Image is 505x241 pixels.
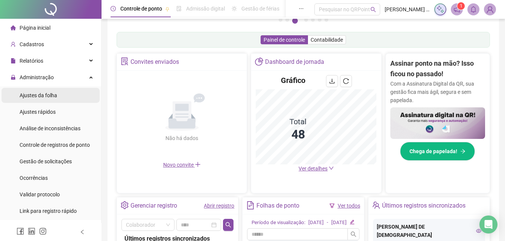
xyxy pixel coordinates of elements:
button: 7 [325,18,328,22]
div: - [327,219,328,227]
div: Não há dados [147,134,217,142]
span: Ajustes rápidos [20,109,56,115]
div: Dashboard de jornada [265,56,324,68]
span: solution [121,57,129,65]
button: 5 [311,18,315,22]
h4: Gráfico [281,75,305,86]
span: file [11,58,16,63]
span: Relatórios [20,58,43,64]
button: 3 [292,18,298,24]
div: Gerenciar registro [130,199,177,212]
img: 85294 [484,4,496,15]
img: banner%2F02c71560-61a6-44d4-94b9-c8ab97240462.png [390,107,485,139]
span: arrow-right [460,149,466,154]
span: setting [121,201,129,209]
span: search [225,222,231,228]
span: [PERSON_NAME] - Tecsar Engenharia [385,5,430,14]
button: 2 [285,18,289,22]
span: Gestão de férias [241,6,279,12]
span: user-add [11,42,16,47]
span: Página inicial [20,25,50,31]
span: Contabilidade [311,37,343,43]
span: search [350,231,356,237]
span: Painel de controle [264,37,305,43]
span: instagram [39,227,47,235]
a: Abrir registro [204,203,234,209]
span: sun [232,6,237,11]
div: [PERSON_NAME] DE [DEMOGRAPHIC_DATA] [377,223,481,239]
button: 6 [318,18,322,22]
div: [DATE] [308,219,324,227]
span: download [329,78,335,84]
button: Chega de papelada! [400,142,475,161]
div: Período de visualização: [252,219,305,227]
div: Folhas de ponto [256,199,299,212]
span: Análise de inconsistências [20,125,80,131]
span: file-done [176,6,182,11]
span: Validar protocolo [20,191,60,197]
div: Últimos registros sincronizados [382,199,466,212]
span: eye [476,228,481,233]
span: filter [329,203,335,208]
span: team [372,201,380,209]
button: 4 [304,18,308,22]
p: Com a Assinatura Digital da QR, sua gestão fica mais ágil, segura e sem papelada. [390,80,485,104]
sup: 1 [457,2,465,10]
span: Controle de ponto [120,6,162,12]
span: lock [11,75,16,80]
span: down [329,166,334,171]
span: Ver detalhes [299,166,328,172]
a: Ver todos [338,203,360,209]
span: pushpin [165,7,170,11]
span: reload [343,78,349,84]
span: clock-circle [111,6,116,11]
span: edit [350,220,355,224]
img: sparkle-icon.fc2bf0ac1784a2077858766a79e2daf3.svg [436,5,444,14]
div: [DATE] [331,219,347,227]
span: Novo convite [163,162,201,168]
span: facebook [17,227,24,235]
h2: Assinar ponto na mão? Isso ficou no passado! [390,58,485,80]
span: Admissão digital [186,6,225,12]
div: Open Intercom Messenger [479,215,497,233]
span: file-text [246,201,254,209]
button: 1 [279,18,282,22]
span: Gestão de solicitações [20,158,72,164]
span: search [370,7,376,12]
span: ellipsis [299,6,304,11]
span: notification [453,6,460,13]
span: Ajustes da folha [20,92,57,98]
span: Link para registro rápido [20,208,77,214]
span: plus [195,161,201,167]
span: Chega de papelada! [409,147,457,155]
span: pie-chart [255,57,263,65]
span: Administração [20,74,54,80]
span: bell [470,6,477,13]
span: left [80,229,85,235]
span: Ocorrências [20,175,48,181]
span: Cadastros [20,41,44,47]
div: Convites enviados [130,56,179,68]
span: home [11,25,16,30]
span: linkedin [28,227,35,235]
a: Ver detalhes down [299,166,334,172]
span: 1 [460,3,463,9]
span: Controle de registros de ponto [20,142,90,148]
